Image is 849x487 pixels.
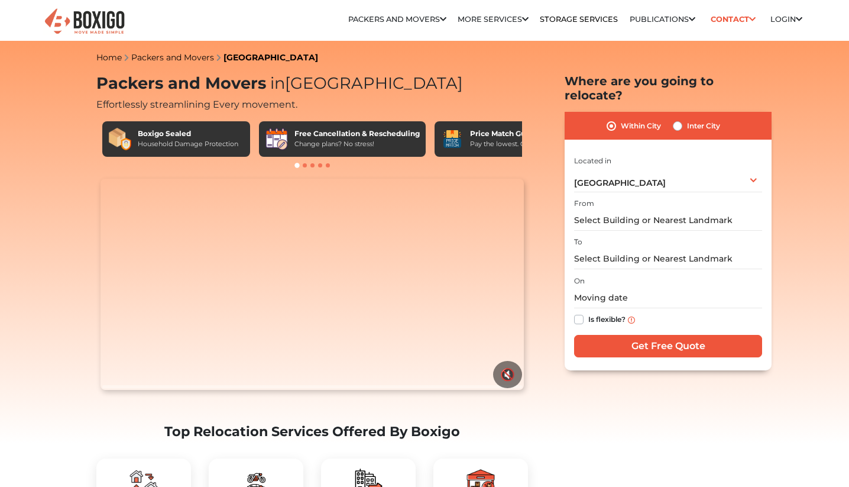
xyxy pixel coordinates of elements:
[294,139,420,149] div: Change plans? No stress!
[96,99,297,110] span: Effortlessly streamlining Every movement.
[574,156,611,166] label: Located in
[574,198,594,209] label: From
[574,249,762,269] input: Select Building or Nearest Landmark
[96,52,122,63] a: Home
[131,52,214,63] a: Packers and Movers
[138,128,238,139] div: Boxigo Sealed
[687,119,720,133] label: Inter City
[565,74,772,102] h2: Where are you going to relocate?
[574,178,666,188] span: [GEOGRAPHIC_DATA]
[621,119,661,133] label: Within City
[96,74,528,93] h1: Packers and Movers
[574,276,585,286] label: On
[574,288,762,308] input: Moving date
[630,15,695,24] a: Publications
[265,127,289,151] img: Free Cancellation & Rescheduling
[458,15,529,24] a: More services
[108,127,132,151] img: Boxigo Sealed
[43,7,126,36] img: Boxigo
[440,127,464,151] img: Price Match Guarantee
[493,361,522,388] button: 🔇
[294,128,420,139] div: Free Cancellation & Rescheduling
[588,312,626,325] label: Is flexible?
[574,237,582,247] label: To
[574,335,762,357] input: Get Free Quote
[540,15,618,24] a: Storage Services
[628,317,635,324] img: info
[266,73,463,93] span: [GEOGRAPHIC_DATA]
[470,139,560,149] div: Pay the lowest. Guaranteed!
[96,424,528,440] h2: Top Relocation Services Offered By Boxigo
[223,52,318,63] a: [GEOGRAPHIC_DATA]
[270,73,285,93] span: in
[707,10,759,28] a: Contact
[138,139,238,149] div: Household Damage Protection
[574,210,762,231] input: Select Building or Nearest Landmark
[348,15,446,24] a: Packers and Movers
[470,128,560,139] div: Price Match Guarantee
[770,15,802,24] a: Login
[101,179,523,391] video: Your browser does not support the video tag.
